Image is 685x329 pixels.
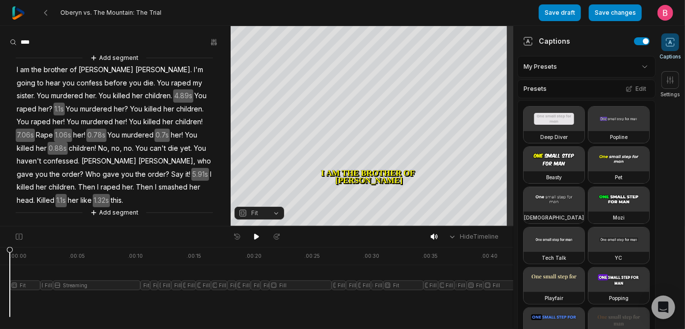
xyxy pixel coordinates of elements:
span: murdered [50,89,84,103]
span: No, [97,142,110,155]
span: 4.89s [173,89,193,103]
button: Edit [623,82,649,95]
span: of [69,63,78,77]
span: 0.7s [155,129,170,142]
span: the [49,168,61,181]
span: you [61,77,76,90]
span: haven't [16,155,42,168]
span: sister. [16,89,36,103]
h3: Popline [610,133,628,141]
span: 7.06s [16,129,35,142]
span: raped [170,77,192,90]
span: gave [102,168,120,181]
span: raped [16,103,37,116]
button: Save changes [589,4,642,21]
div: Open Intercom Messenger [652,296,675,319]
span: her [67,194,79,207]
h3: Popping [609,294,629,302]
span: no. [123,142,134,155]
span: 1.06s [54,129,72,142]
span: her [188,181,201,194]
div: Presets [517,80,656,98]
span: yet. [179,142,193,155]
span: murdered [121,129,155,142]
span: her. [121,181,135,194]
h3: Tech Talk [542,254,566,262]
span: the [134,168,147,181]
span: You [128,115,142,129]
h3: [DEMOGRAPHIC_DATA] [524,214,584,221]
span: this. [110,194,124,207]
span: her! [52,115,66,129]
span: children! [68,142,97,155]
span: 0.78s [86,129,106,142]
button: Add segment [88,207,140,218]
button: Settings [661,71,680,98]
span: confess [76,77,104,90]
span: can't [149,142,167,155]
span: to [36,77,45,90]
span: head. [16,194,36,207]
span: You [156,77,170,90]
span: you [128,77,142,90]
span: it! [184,168,191,181]
button: Fit [235,207,284,219]
h3: Deep Diver [540,133,568,141]
span: my [192,77,203,90]
span: Oberyn vs. The Mountain: The Trial [60,9,161,17]
span: her? [113,103,129,116]
span: killed [112,89,131,103]
span: raped [30,115,52,129]
span: Captions [660,53,681,60]
span: no, [110,142,123,155]
span: order? [61,168,84,181]
span: You [36,89,50,103]
span: You [134,142,149,155]
span: her [35,142,48,155]
span: you [120,168,134,181]
h3: YC [615,254,623,262]
span: You [106,129,121,142]
span: You [193,142,207,155]
span: murdered [79,103,113,116]
span: children. [175,103,205,116]
span: Rape [35,129,54,142]
span: You [129,103,143,116]
button: Add segment [88,53,140,63]
span: like [79,194,93,207]
span: you [34,168,49,181]
span: I [209,168,212,181]
span: I [154,181,158,194]
span: her! [114,115,128,129]
button: Captions [660,33,681,60]
span: children! [174,115,204,129]
span: killed [142,115,161,129]
span: murdered [80,115,114,129]
span: gave [16,168,34,181]
span: You [193,89,208,103]
span: 5.91s [191,168,209,181]
span: killed [143,103,162,116]
span: order? [147,168,170,181]
span: going [16,77,36,90]
span: You [98,89,112,103]
h3: Pet [615,173,623,181]
span: You [65,103,79,116]
span: who [196,155,212,168]
span: Then [135,181,154,194]
span: children. [144,89,173,103]
span: her! [170,129,184,142]
span: You [16,115,30,129]
h3: Mozi [613,214,625,221]
span: Settings [661,91,680,98]
span: her [35,181,48,194]
span: 0.88s [48,142,68,155]
span: her [161,115,174,129]
span: Killed [36,194,55,207]
span: You [184,129,198,142]
span: I [16,63,19,77]
span: smashed [158,181,188,194]
span: [PERSON_NAME] [80,155,137,168]
h3: Playfair [545,294,563,302]
span: raped [100,181,121,194]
